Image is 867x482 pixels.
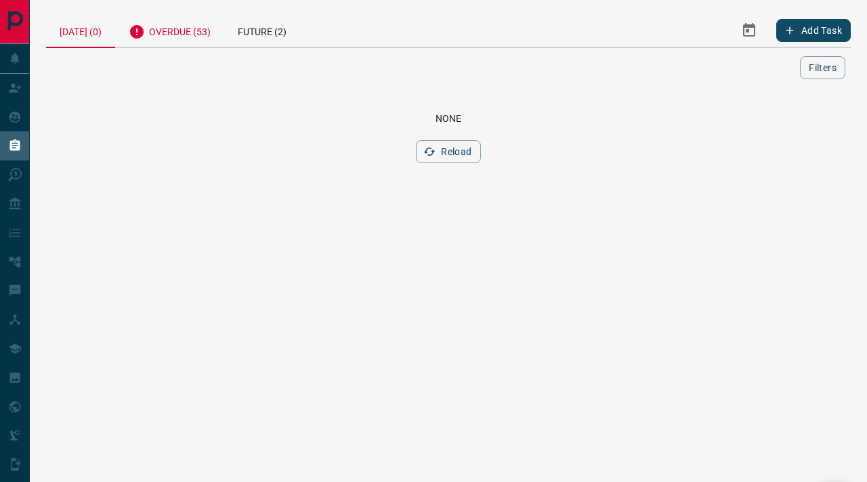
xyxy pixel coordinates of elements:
[776,19,851,42] button: Add Task
[62,113,834,124] div: None
[733,14,765,47] button: Select Date Range
[416,140,480,163] button: Reload
[800,56,845,79] button: Filters
[115,14,224,47] div: Overdue (53)
[224,14,300,47] div: Future (2)
[46,14,115,48] div: [DATE] (0)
